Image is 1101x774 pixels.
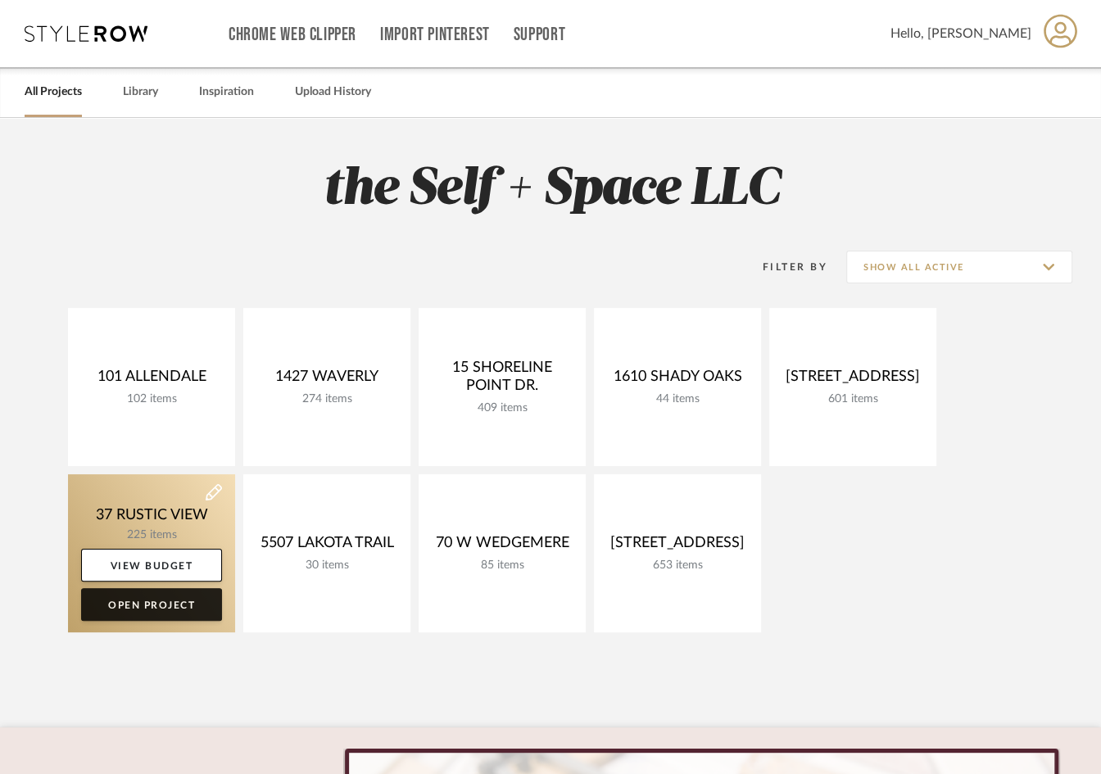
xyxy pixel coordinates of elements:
[432,359,573,401] div: 15 SHORELINE POINT DR.
[890,24,1031,43] span: Hello, [PERSON_NAME]
[607,392,748,406] div: 44 items
[256,534,397,559] div: 5507 LAKOTA TRAIL
[229,28,356,42] a: Chrome Web Clipper
[432,401,573,415] div: 409 items
[295,81,371,103] a: Upload History
[607,534,748,559] div: [STREET_ADDRESS]
[607,559,748,573] div: 653 items
[432,559,573,573] div: 85 items
[256,559,397,573] div: 30 items
[380,28,490,42] a: Import Pinterest
[256,368,397,392] div: 1427 WAVERLY
[81,588,222,621] a: Open Project
[256,392,397,406] div: 274 items
[782,368,923,392] div: [STREET_ADDRESS]
[123,81,158,103] a: Library
[514,28,565,42] a: Support
[81,368,222,392] div: 101 ALLENDALE
[607,368,748,392] div: 1610 SHADY OAKS
[782,392,923,406] div: 601 items
[741,259,827,275] div: Filter By
[199,81,254,103] a: Inspiration
[25,81,82,103] a: All Projects
[81,549,222,582] a: View Budget
[81,392,222,406] div: 102 items
[432,534,573,559] div: 70 W WEDGEMERE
